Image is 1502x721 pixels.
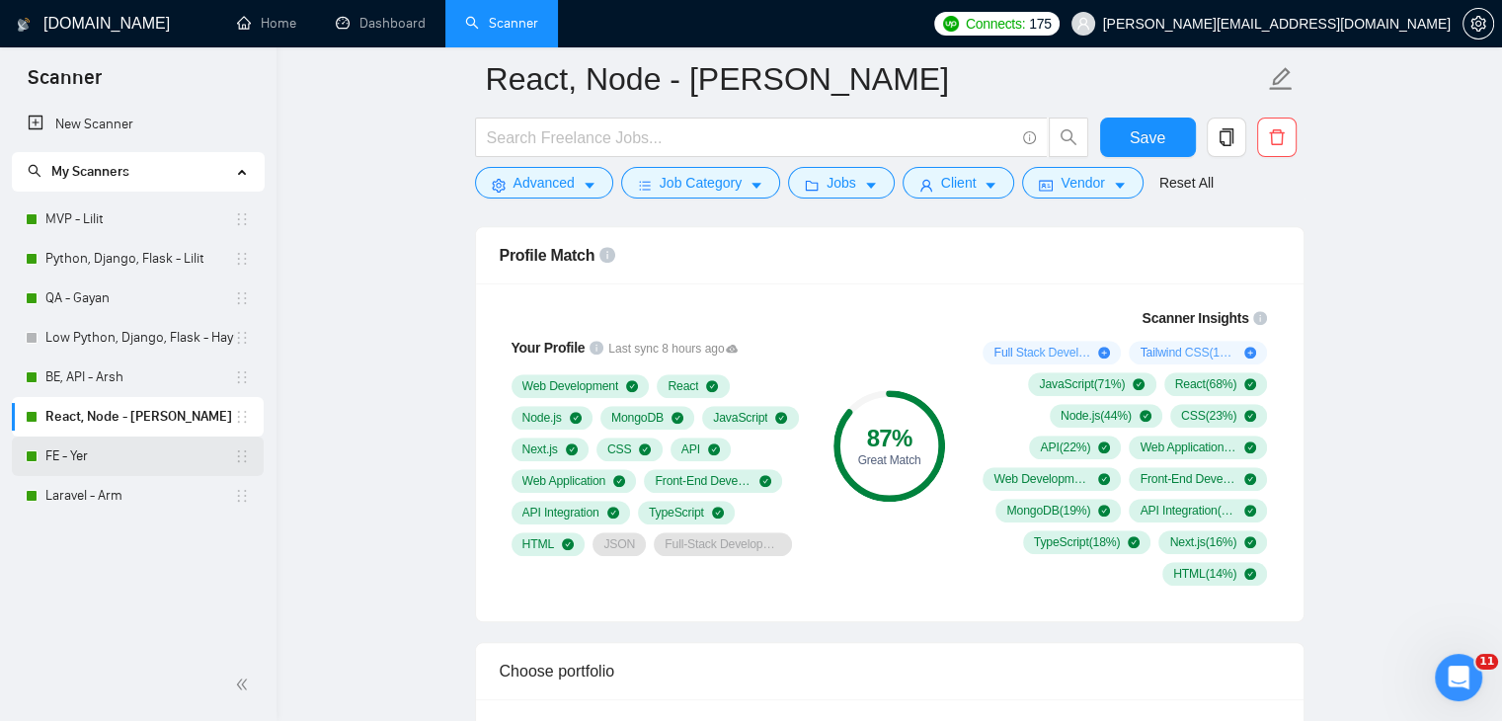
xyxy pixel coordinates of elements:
[237,15,296,32] a: homeHome
[12,239,264,279] li: Python, Django, Flask - Lilit
[1140,503,1236,519] span: API Integration ( 18 %)
[1244,347,1256,359] span: plus-circle
[864,178,878,193] span: caret-down
[1140,471,1236,487] span: Front-End Development ( 19 %)
[993,471,1090,487] span: Web Development ( 20 %)
[943,16,959,32] img: upwork-logo.png
[465,15,538,32] a: searchScanner
[51,163,129,180] span: My Scanners
[1475,654,1498,670] span: 11
[607,441,632,457] span: CSS
[1159,172,1214,194] a: Reset All
[45,437,234,476] a: FE - Yer
[941,172,977,194] span: Client
[706,380,718,392] span: check-circle
[660,172,742,194] span: Job Category
[668,378,698,394] span: React
[1098,347,1110,359] span: plus-circle
[234,211,250,227] span: holder
[234,330,250,346] span: holder
[1244,568,1256,580] span: check-circle
[522,505,599,521] span: API Integration
[638,178,652,193] span: bars
[1208,128,1245,146] span: copy
[28,105,248,144] a: New Scanner
[1244,536,1256,548] span: check-circle
[1142,311,1248,325] span: Scanner Insights
[522,473,606,489] span: Web Application
[708,443,720,455] span: check-circle
[833,454,945,466] div: Great Match
[681,441,700,457] span: API
[17,9,31,40] img: logo
[1169,534,1236,550] span: Next.js ( 16 %)
[1049,118,1088,157] button: search
[1244,505,1256,517] span: check-circle
[12,279,264,318] li: QA - Gayan
[1130,125,1165,150] span: Save
[583,178,596,193] span: caret-down
[1244,473,1256,485] span: check-circle
[12,200,264,239] li: MVP - Lilit
[45,239,234,279] a: Python, Django, Flask - Lilit
[599,247,615,263] span: info-circle
[12,318,264,358] li: Low Python, Django, Flask - Hayk
[1061,172,1104,194] span: Vendor
[522,441,558,457] span: Next.js
[1113,178,1127,193] span: caret-down
[1257,118,1297,157] button: delete
[903,167,1015,199] button: userClientcaret-down
[1100,118,1196,157] button: Save
[28,164,41,178] span: search
[608,340,738,359] span: Last sync 8 hours ago
[45,200,234,239] a: MVP - Lilit
[1034,534,1121,550] span: TypeScript ( 18 %)
[639,443,651,455] span: check-circle
[234,448,250,464] span: holder
[1244,441,1256,453] span: check-circle
[566,443,578,455] span: check-circle
[1181,408,1236,424] span: CSS ( 23 %)
[1463,16,1493,32] span: setting
[833,427,945,450] div: 87 %
[984,178,997,193] span: caret-down
[1140,440,1236,455] span: Web Application ( 20 %)
[234,290,250,306] span: holder
[492,178,506,193] span: setting
[1462,8,1494,40] button: setting
[1140,410,1151,422] span: check-circle
[759,475,771,487] span: check-circle
[993,345,1090,360] span: Full Stack Development ( 75 %)
[487,125,1014,150] input: Search Freelance Jobs...
[712,507,724,519] span: check-circle
[45,476,234,516] a: Laravel - Arm
[590,341,603,355] span: info-circle
[12,358,264,397] li: BE, API - Arsh
[234,251,250,267] span: holder
[1128,536,1140,548] span: check-circle
[919,178,933,193] span: user
[570,412,582,424] span: check-circle
[12,397,264,437] li: React, Node - Yuri
[966,13,1025,35] span: Connects:
[1050,128,1087,146] span: search
[1076,17,1090,31] span: user
[12,476,264,516] li: Laravel - Arm
[788,167,895,199] button: folderJobscaret-down
[713,410,767,426] span: JavaScript
[234,409,250,425] span: holder
[1039,178,1053,193] span: idcard
[1244,410,1256,422] span: check-circle
[1029,13,1051,35] span: 175
[1140,345,1236,360] span: Tailwind CSS ( 13 %)
[1207,118,1246,157] button: copy
[1006,503,1090,519] span: MongoDB ( 19 %)
[12,63,118,105] span: Scanner
[45,397,234,437] a: React, Node - [PERSON_NAME]
[1098,441,1110,453] span: check-circle
[655,473,751,489] span: Front-End Development
[1435,654,1482,701] iframe: Intercom live chat
[336,15,426,32] a: dashboardDashboard
[514,172,575,194] span: Advanced
[1244,378,1256,390] span: check-circle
